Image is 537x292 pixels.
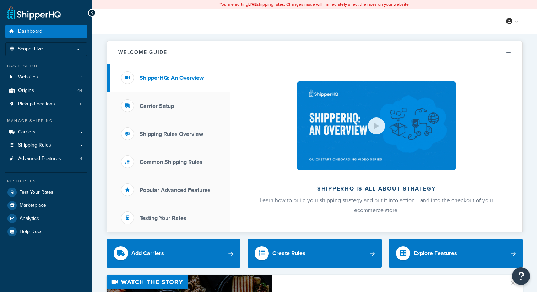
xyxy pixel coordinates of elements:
[80,101,82,107] span: 0
[5,126,87,139] a: Carriers
[5,225,87,238] a: Help Docs
[249,186,504,192] h2: ShipperHQ is all about strategy
[5,63,87,69] div: Basic Setup
[5,25,87,38] a: Dashboard
[5,186,87,199] a: Test Your Rates
[18,88,34,94] span: Origins
[18,46,43,52] span: Scope: Live
[5,212,87,225] a: Analytics
[18,74,38,80] span: Websites
[140,215,186,221] h3: Testing Your Rates
[20,203,46,209] span: Marketplace
[414,248,457,258] div: Explore Features
[18,142,51,148] span: Shipping Rules
[5,84,87,97] a: Origins44
[18,101,55,107] span: Pickup Locations
[5,178,87,184] div: Resources
[18,129,36,135] span: Carriers
[5,199,87,212] a: Marketplace
[140,187,211,193] h3: Popular Advanced Features
[107,239,240,268] a: Add Carriers
[140,75,204,81] h3: ShipperHQ: An Overview
[20,189,54,195] span: Test Your Rates
[5,118,87,124] div: Manage Shipping
[5,152,87,165] a: Advanced Features4
[20,229,43,235] span: Help Docs
[5,71,87,84] a: Websites1
[77,88,82,94] span: 44
[80,156,82,162] span: 4
[248,1,257,7] b: LIVE
[512,267,530,285] button: Open Resource Center
[140,159,202,165] h3: Common Shipping Rules
[140,131,203,137] h3: Shipping Rules Overview
[107,41,522,64] button: Welcome Guide
[5,71,87,84] li: Websites
[118,50,167,55] h2: Welcome Guide
[5,98,87,111] li: Pickup Locations
[18,28,42,34] span: Dashboard
[5,152,87,165] li: Advanced Features
[18,156,61,162] span: Advanced Features
[20,216,39,222] span: Analytics
[81,74,82,80] span: 1
[131,248,164,258] div: Add Carriers
[389,239,523,268] a: Explore Features
[5,84,87,97] li: Origins
[5,98,87,111] a: Pickup Locations0
[260,196,493,214] span: Learn how to build your shipping strategy and put it into action… and into the checkout of your e...
[5,139,87,152] a: Shipping Rules
[248,239,381,268] a: Create Rules
[297,81,456,170] img: ShipperHQ is all about strategy
[272,248,305,258] div: Create Rules
[140,103,174,109] h3: Carrier Setup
